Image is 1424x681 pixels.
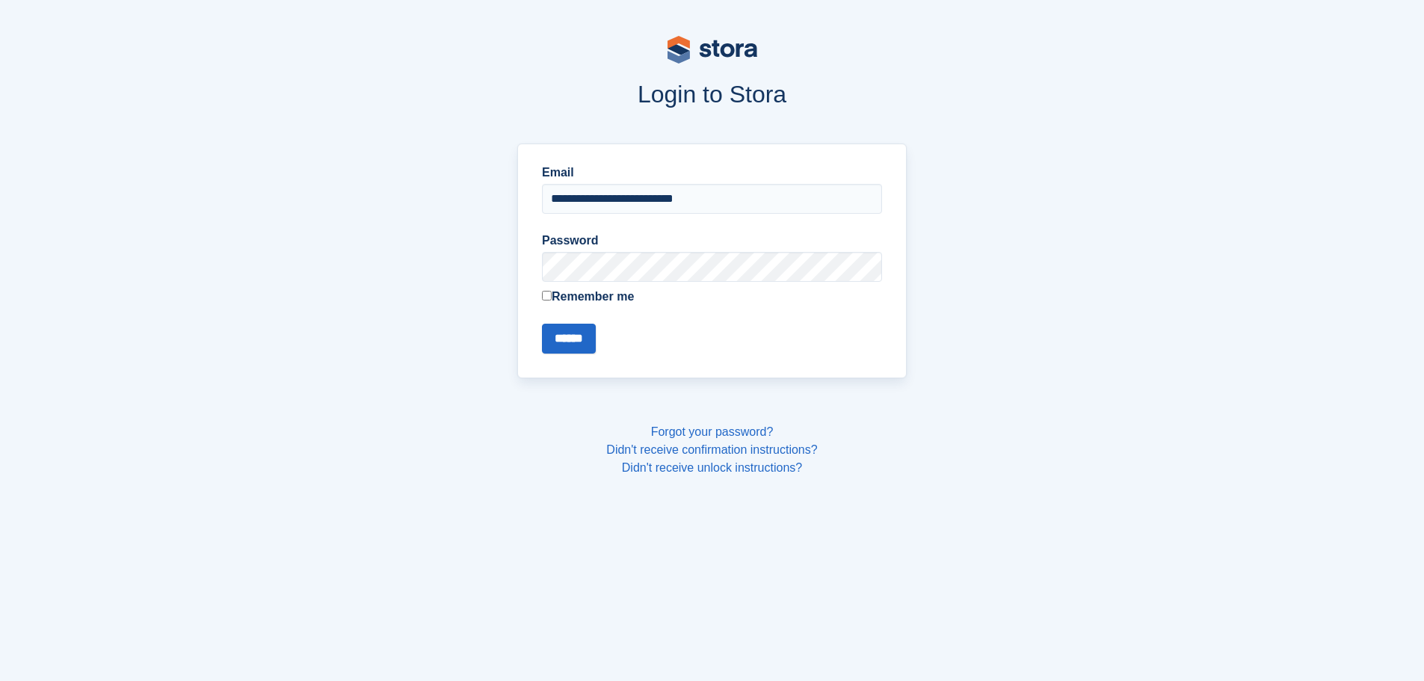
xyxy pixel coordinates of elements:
label: Email [542,164,882,182]
h1: Login to Stora [232,81,1192,108]
a: Didn't receive unlock instructions? [622,461,802,474]
img: stora-logo-53a41332b3708ae10de48c4981b4e9114cc0af31d8433b30ea865607fb682f29.svg [668,36,757,64]
input: Remember me [542,291,552,301]
a: Didn't receive confirmation instructions? [606,443,817,456]
a: Forgot your password? [651,425,774,438]
label: Remember me [542,288,882,306]
label: Password [542,232,882,250]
